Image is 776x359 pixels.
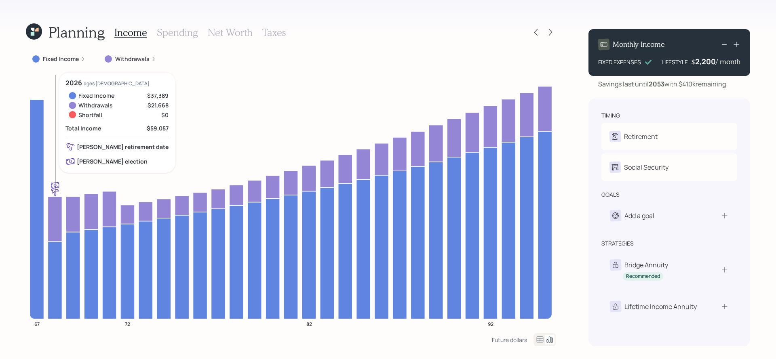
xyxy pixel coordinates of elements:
div: FIXED EXPENSES [598,58,641,66]
div: Future dollars [492,336,527,344]
h4: Monthly Income [613,40,665,49]
div: Add a goal [624,211,654,220]
tspan: 72 [125,320,130,327]
div: Social Security [624,162,668,172]
b: 2053 [649,80,664,88]
div: timing [601,111,620,120]
tspan: 82 [306,320,312,327]
tspan: 67 [34,320,40,327]
div: Savings last until with $410k remaining [598,79,726,89]
h3: Spending [157,27,198,38]
div: Lifetime Income Annuity [624,302,697,311]
div: strategies [601,239,634,248]
div: Recommended [626,273,660,280]
div: LIFESTYLE [662,58,688,66]
div: Retirement [624,132,658,141]
h4: / month [716,57,740,66]
div: 2,200 [695,57,716,66]
div: goals [601,191,620,199]
label: Fixed Income [43,55,79,63]
label: Withdrawals [115,55,150,63]
h3: Net Worth [208,27,253,38]
h1: Planning [48,23,105,41]
h3: Income [114,27,147,38]
div: Bridge Annuity [624,260,668,270]
h4: $ [691,57,695,66]
h3: Taxes [262,27,286,38]
tspan: 92 [488,320,493,327]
